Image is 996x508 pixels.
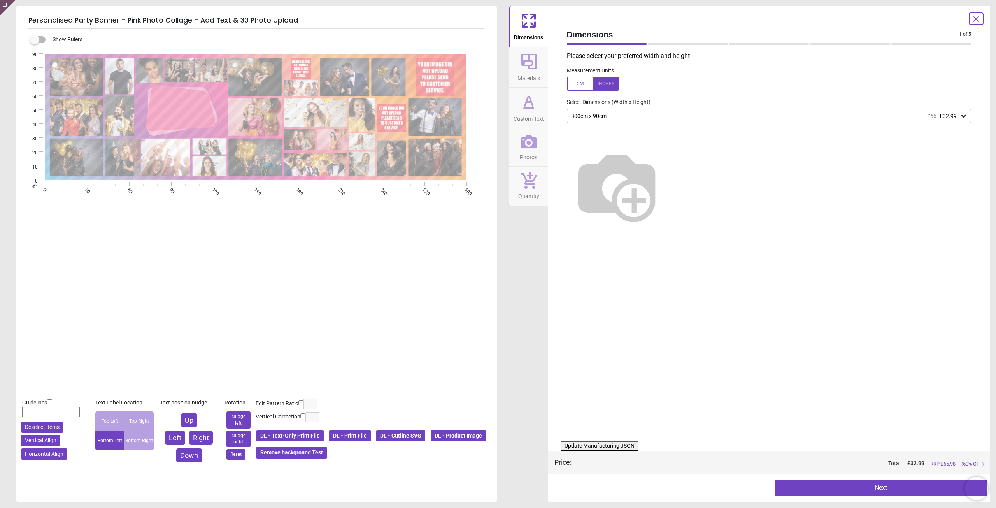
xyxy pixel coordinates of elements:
[561,98,651,106] label: Select Dimensions (Width x Height)
[430,429,487,443] button: DL - Product Image
[21,422,63,433] button: Deselect items
[256,446,328,459] button: Remove background Test
[509,167,548,206] button: Quantity
[930,461,956,468] span: RRP
[28,12,484,29] h5: Personalised Party Banner - Pink Photo Collage - Add Text & 30 Photo Upload
[509,128,548,167] button: Photos
[224,399,253,407] div: Rotation
[189,431,213,445] button: Right
[567,136,666,236] img: Helper for size comparison
[775,480,987,496] button: Next
[21,435,60,446] button: Vertical Align
[514,111,544,123] span: Custom Text
[940,113,957,119] span: £32.99
[226,449,245,460] button: Reset
[375,429,426,443] button: DL - Cutline SVG
[583,460,984,468] div: Total:
[23,51,38,58] span: 90
[165,431,185,445] button: Left
[927,113,936,119] span: £66
[21,448,67,460] button: Horizontal Align
[160,399,218,407] div: Text position nudge
[910,460,924,466] span: 32.99
[22,399,47,406] span: Guidelines
[567,67,614,75] label: Measurement Units
[509,88,548,128] button: Custom Text
[570,113,960,120] div: 300cm x 90cm
[509,47,548,88] button: Materials
[95,431,124,450] div: Bottom Left
[567,29,959,40] span: Dimensions
[95,399,154,407] div: Text Label Location
[907,460,924,468] span: £
[181,413,197,427] button: Up
[124,431,154,450] div: Bottom Right
[965,477,988,500] iframe: Brevo live chat
[226,411,251,429] button: Nudge left
[124,411,154,431] div: Top Right
[226,431,251,448] button: Nudge right
[514,30,543,42] span: Dimensions
[961,461,984,468] span: (50% OFF)
[176,448,202,462] button: Down
[35,35,497,44] div: Show Rulers
[941,461,956,467] span: £ 65.98
[256,413,300,421] label: Vertical Correction
[959,31,971,38] span: 1 of 5
[518,189,539,200] span: Quantity
[554,457,572,467] div: Price :
[520,150,537,162] span: Photos
[95,411,124,431] div: Top Left
[567,52,978,60] p: Please select your preferred width and height
[509,6,548,47] button: Dimensions
[256,429,324,443] button: DL - Text-Only Print File
[328,429,372,443] button: DL - Print File
[256,400,298,408] label: Edit Pattern Ratio
[517,71,540,83] span: Materials
[561,441,638,451] button: Update Manufacturing JSON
